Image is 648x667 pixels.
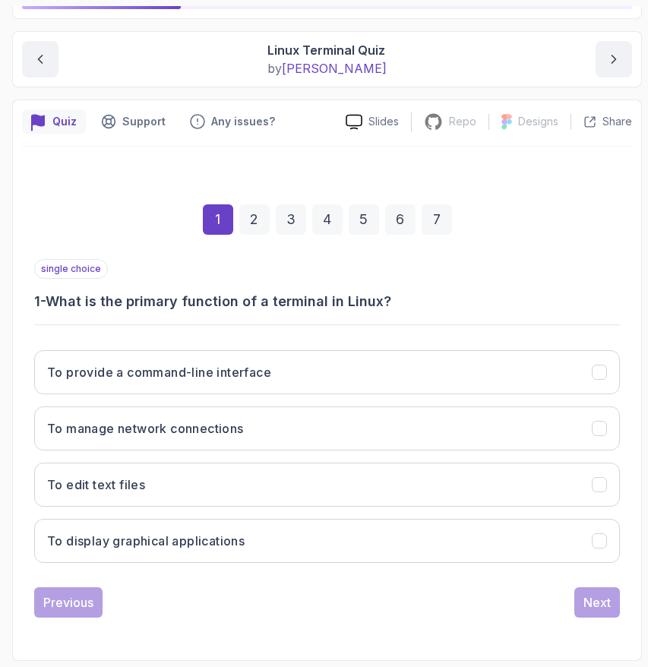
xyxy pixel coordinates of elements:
[181,109,284,134] button: Feedback button
[602,114,632,129] p: Share
[47,476,145,494] h3: To edit text files
[43,593,93,612] div: Previous
[276,204,306,235] div: 3
[333,114,411,130] a: Slides
[449,114,476,129] p: Repo
[47,363,271,381] h3: To provide a command-line interface
[34,350,620,394] button: To provide a command-line interface
[22,109,86,134] button: quiz button
[34,406,620,450] button: To manage network connections
[122,114,166,129] p: Support
[368,114,399,129] p: Slides
[518,114,558,129] p: Designs
[34,519,620,563] button: To display graphical applications
[22,41,58,77] button: previous content
[385,204,416,235] div: 6
[282,61,387,76] span: [PERSON_NAME]
[47,532,245,550] h3: To display graphical applications
[34,259,108,279] p: single choice
[571,114,632,129] button: Share
[47,419,244,438] h3: To manage network connections
[239,204,270,235] div: 2
[34,463,620,507] button: To edit text files
[267,41,387,59] p: Linux Terminal Quiz
[267,59,387,77] p: by
[349,204,379,235] div: 5
[52,114,77,129] p: Quiz
[583,593,611,612] div: Next
[92,109,175,134] button: Support button
[312,204,343,235] div: 4
[34,291,620,312] h3: 1 - What is the primary function of a terminal in Linux?
[596,41,632,77] button: next content
[422,204,452,235] div: 7
[211,114,275,129] p: Any issues?
[34,587,103,618] button: Previous
[203,204,233,235] div: 1
[574,587,620,618] button: Next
